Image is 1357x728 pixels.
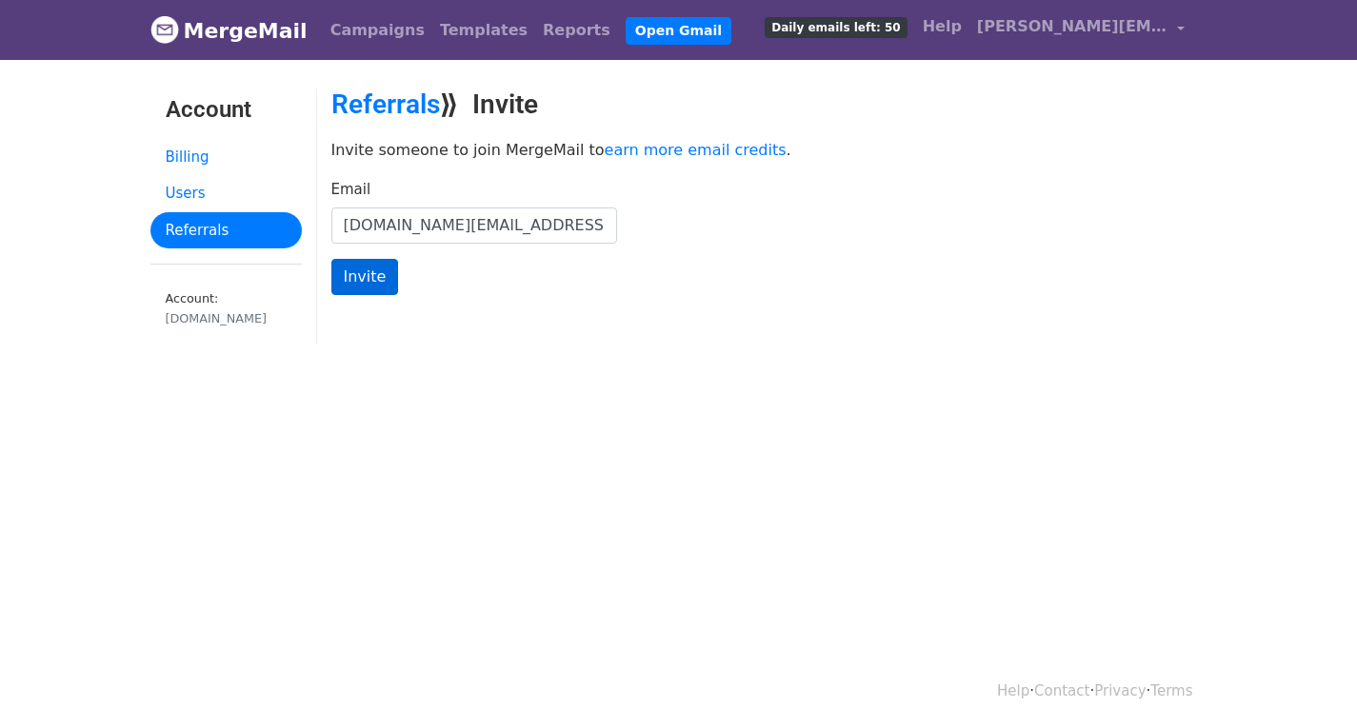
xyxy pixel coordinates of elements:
[150,10,308,50] a: MergeMail
[150,212,302,249] a: Referrals
[977,15,1167,38] span: [PERSON_NAME][EMAIL_ADDRESS][PERSON_NAME][DOMAIN_NAME]
[323,11,432,49] a: Campaigns
[166,291,287,327] small: Account:
[331,89,1207,121] h2: ⟫ Invite
[765,17,907,38] span: Daily emails left: 50
[150,175,302,212] a: Users
[1150,682,1192,699] a: Terms
[331,259,399,295] input: Invite
[1262,637,1357,728] iframe: Chat Widget
[969,8,1192,52] a: [PERSON_NAME][EMAIL_ADDRESS][PERSON_NAME][DOMAIN_NAME]
[757,8,914,46] a: Daily emails left: 50
[915,8,969,46] a: Help
[1094,682,1146,699] a: Privacy
[331,140,1207,160] p: Invite someone to join MergeMail to .
[166,96,287,124] h3: Account
[331,179,371,201] label: Email
[432,11,535,49] a: Templates
[150,139,302,176] a: Billing
[1034,682,1089,699] a: Contact
[535,11,618,49] a: Reports
[605,141,787,159] a: earn more email credits
[626,17,731,45] a: Open Gmail
[150,15,179,44] img: MergeMail logo
[331,89,440,120] a: Referrals
[166,309,287,327] div: [DOMAIN_NAME]
[997,682,1029,699] a: Help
